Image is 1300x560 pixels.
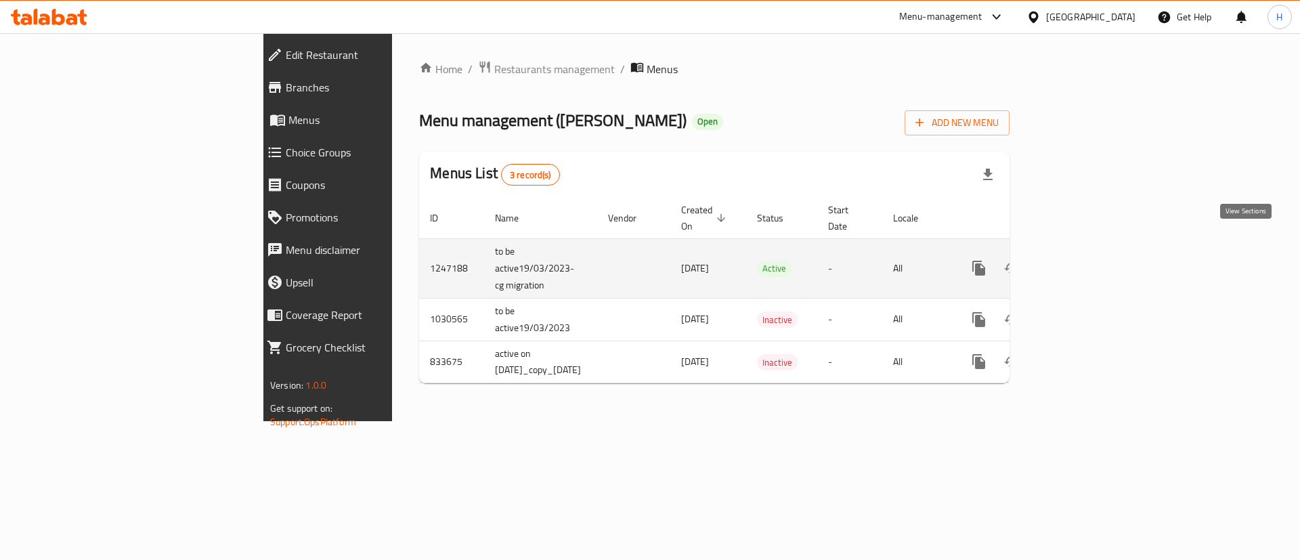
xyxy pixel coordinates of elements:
[256,266,481,299] a: Upsell
[757,311,798,328] div: Inactive
[817,298,882,341] td: -
[430,163,559,186] h2: Menus List
[893,210,936,226] span: Locale
[757,261,792,277] div: Active
[484,298,597,341] td: to be active19/03/2023
[256,331,481,364] a: Grocery Checklist
[484,341,597,383] td: active on [DATE]_copy_[DATE]
[419,198,1104,384] table: enhanced table
[692,116,723,127] span: Open
[972,158,1004,191] div: Export file
[1276,9,1282,24] span: H
[256,136,481,169] a: Choice Groups
[256,201,481,234] a: Promotions
[828,202,866,234] span: Start Date
[286,209,470,225] span: Promotions
[882,238,952,298] td: All
[270,376,303,394] span: Version:
[608,210,654,226] span: Vendor
[256,299,481,331] a: Coverage Report
[963,345,995,378] button: more
[484,238,597,298] td: to be active19/03/2023-cg migration
[286,79,470,95] span: Branches
[495,210,536,226] span: Name
[757,355,798,370] span: Inactive
[915,114,999,131] span: Add New Menu
[905,110,1010,135] button: Add New Menu
[995,303,1028,336] button: Change Status
[995,345,1028,378] button: Change Status
[288,112,470,128] span: Menus
[419,105,687,135] span: Menu management ( [PERSON_NAME] )
[256,104,481,136] a: Menus
[286,339,470,356] span: Grocery Checklist
[692,114,723,130] div: Open
[757,312,798,328] span: Inactive
[430,210,456,226] span: ID
[286,47,470,63] span: Edit Restaurant
[952,198,1104,239] th: Actions
[647,61,678,77] span: Menus
[757,354,798,370] div: Inactive
[899,9,982,25] div: Menu-management
[681,310,709,328] span: [DATE]
[620,61,625,77] li: /
[963,252,995,284] button: more
[501,164,560,186] div: Total records count
[286,274,470,290] span: Upsell
[286,307,470,323] span: Coverage Report
[1046,9,1135,24] div: [GEOGRAPHIC_DATA]
[286,144,470,160] span: Choice Groups
[286,242,470,258] span: Menu disclaimer
[256,234,481,266] a: Menu disclaimer
[817,238,882,298] td: -
[681,202,730,234] span: Created On
[478,60,615,78] a: Restaurants management
[963,303,995,336] button: more
[995,252,1028,284] button: Change Status
[494,61,615,77] span: Restaurants management
[256,71,481,104] a: Branches
[757,210,801,226] span: Status
[882,341,952,383] td: All
[502,169,559,181] span: 3 record(s)
[286,177,470,193] span: Coupons
[305,376,326,394] span: 1.0.0
[757,261,792,276] span: Active
[681,353,709,370] span: [DATE]
[270,413,356,431] a: Support.OpsPlatform
[681,259,709,277] span: [DATE]
[882,298,952,341] td: All
[256,169,481,201] a: Coupons
[270,400,332,417] span: Get support on:
[817,341,882,383] td: -
[256,39,481,71] a: Edit Restaurant
[419,60,1010,78] nav: breadcrumb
